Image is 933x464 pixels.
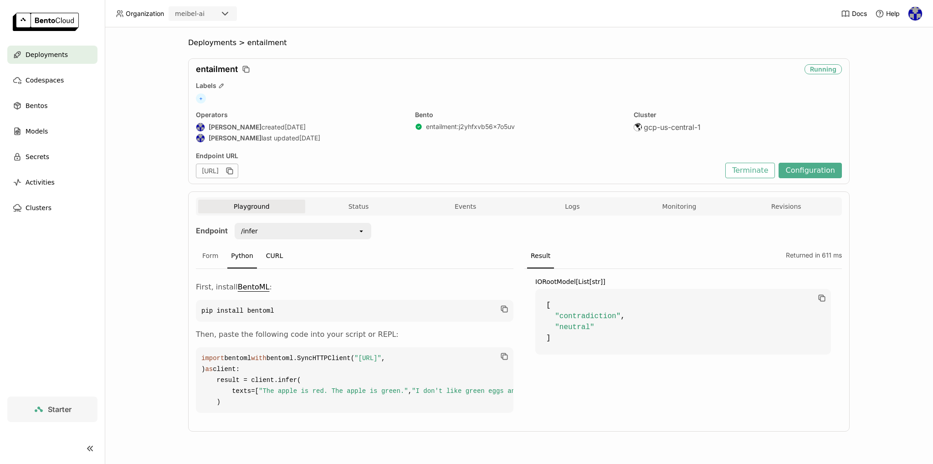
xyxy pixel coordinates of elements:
[238,283,270,291] a: BentoML
[415,111,623,119] div: Bento
[196,134,404,143] div: last updated
[196,282,513,293] p: First, install :
[175,9,205,18] div: meibel-ai
[535,278,831,285] label: IORootModel[List[str]]
[565,202,579,211] span: Logs
[7,97,97,115] a: Bentos
[241,227,258,236] div: /infer
[779,163,842,178] button: Configuration
[259,387,408,395] span: "The apple is red. The apple is green."
[7,173,97,191] a: Activities
[48,405,72,414] span: Starter
[7,71,97,89] a: Codespaces
[236,38,247,47] span: >
[196,64,238,74] span: entailment
[209,123,261,131] strong: [PERSON_NAME]
[852,10,867,18] span: Docs
[7,199,97,217] a: Clusters
[188,38,850,47] nav: Breadcrumbs navigation
[546,301,551,309] span: [
[201,355,224,362] span: import
[546,334,551,342] span: ]
[196,152,721,160] div: Endpoint URL
[354,355,381,362] span: "[URL]"
[196,164,238,178] div: [URL]
[209,134,261,142] strong: [PERSON_NAME]
[875,9,900,18] div: Help
[262,244,287,268] div: CURL
[196,93,206,103] span: +
[841,9,867,18] a: Docs
[26,49,68,60] span: Deployments
[196,123,404,132] div: created
[26,75,64,86] span: Codespaces
[247,38,287,47] span: entailment
[13,13,79,31] img: logo
[196,123,205,131] img: Spencer Torene
[199,244,222,268] div: Form
[805,64,842,74] div: Running
[644,123,701,132] span: gcp-us-central-1
[299,134,320,142] span: [DATE]
[634,111,842,119] div: Cluster
[196,329,513,340] p: Then, paste the following code into your script or REPL:
[555,323,594,331] span: "neutral"
[620,312,625,320] span: ,
[725,163,775,178] button: Terminate
[259,227,260,236] input: Selected /infer.
[26,202,51,213] span: Clusters
[26,100,47,111] span: Bentos
[188,38,236,47] span: Deployments
[26,126,48,137] span: Models
[227,244,257,268] div: Python
[908,7,922,21] img: Spencer Torene
[7,148,97,166] a: Secrets
[196,111,404,119] div: Operators
[285,123,306,131] span: [DATE]
[886,10,900,18] span: Help
[196,347,513,413] code: bentoml bentoml.SyncHTTPClient( , ) client: result = client.infer( texts=[ , ], )
[7,46,97,64] a: Deployments
[196,300,513,322] code: pip install bentoml
[426,123,515,131] a: entailment:j2yhfxvb56x7o5uv
[7,397,97,422] a: Starter
[733,200,840,213] button: Revisions
[412,200,519,213] button: Events
[251,355,267,362] span: with
[196,82,842,90] div: Labels
[7,122,97,140] a: Models
[196,226,228,235] strong: Endpoint
[305,200,412,213] button: Status
[626,200,733,213] button: Monitoring
[527,244,554,268] div: Result
[26,151,49,162] span: Secrets
[126,10,164,18] span: Organization
[196,134,205,142] img: Spencer Torene
[412,387,630,395] span: "I don't like green eggs and ham. I like macaroni salad."
[555,312,620,320] span: "contradiction"
[358,227,365,235] svg: open
[26,177,55,188] span: Activities
[205,366,213,373] span: as
[782,244,842,268] div: Returned in 611 ms
[198,200,305,213] button: Playground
